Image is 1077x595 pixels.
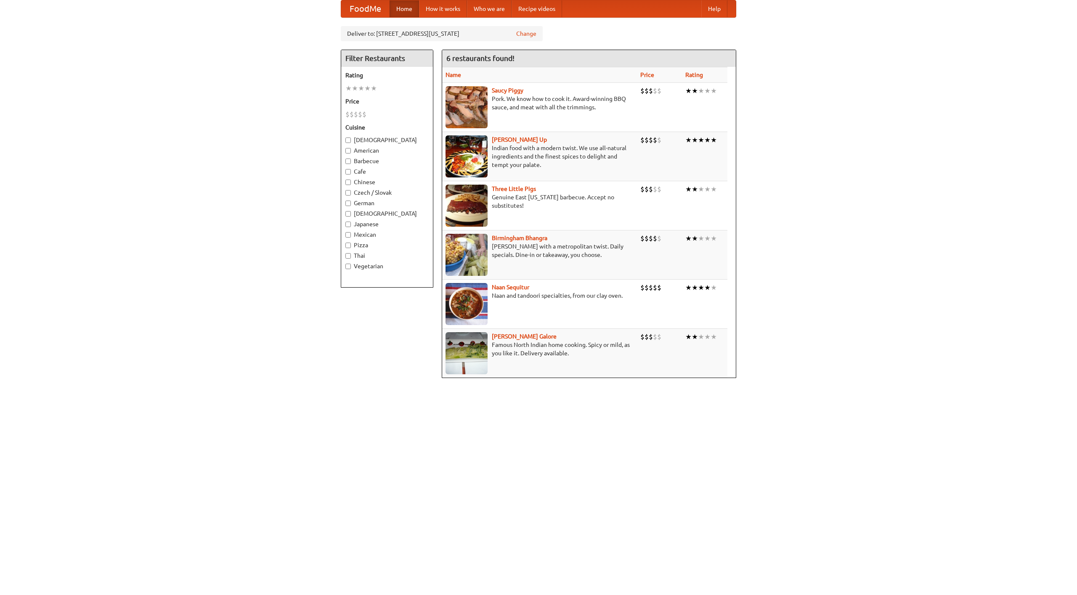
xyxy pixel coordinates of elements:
[345,230,429,239] label: Mexican
[390,0,419,17] a: Home
[685,283,692,292] li: ★
[492,333,557,340] b: [PERSON_NAME] Galore
[692,283,698,292] li: ★
[345,209,429,218] label: [DEMOGRAPHIC_DATA]
[345,146,429,155] label: American
[492,87,523,94] a: Saucy Piggy
[371,84,377,93] li: ★
[446,234,488,276] img: bhangra.jpg
[657,185,661,194] li: $
[492,235,547,241] a: Birmingham Bhangra
[446,71,461,78] a: Name
[711,185,717,194] li: ★
[345,253,351,259] input: Thai
[649,86,653,95] li: $
[698,135,704,145] li: ★
[645,234,649,243] li: $
[446,54,515,62] ng-pluralize: 6 restaurants found!
[653,234,657,243] li: $
[711,135,717,145] li: ★
[704,135,711,145] li: ★
[711,283,717,292] li: ★
[649,234,653,243] li: $
[685,135,692,145] li: ★
[685,71,703,78] a: Rating
[345,220,429,228] label: Japanese
[345,178,429,186] label: Chinese
[345,110,350,119] li: $
[692,234,698,243] li: ★
[352,84,358,93] li: ★
[345,188,429,197] label: Czech / Slovak
[350,110,354,119] li: $
[657,86,661,95] li: $
[345,264,351,269] input: Vegetarian
[358,110,362,119] li: $
[446,283,488,325] img: naansequitur.jpg
[345,190,351,196] input: Czech / Slovak
[645,332,649,341] li: $
[345,211,351,217] input: [DEMOGRAPHIC_DATA]
[649,185,653,194] li: $
[649,283,653,292] li: $
[685,332,692,341] li: ★
[698,332,704,341] li: ★
[341,26,543,41] div: Deliver to: [STREET_ADDRESS][US_STATE]
[704,185,711,194] li: ★
[649,135,653,145] li: $
[653,185,657,194] li: $
[492,284,529,291] b: Naan Sequitur
[345,222,351,227] input: Japanese
[640,86,645,95] li: $
[516,29,536,38] a: Change
[645,185,649,194] li: $
[640,135,645,145] li: $
[362,110,366,119] li: $
[345,123,429,132] h5: Cuisine
[704,86,711,95] li: ★
[657,135,661,145] li: $
[653,283,657,292] li: $
[446,291,634,300] p: Naan and tandoori specialties, from our clay oven.
[653,332,657,341] li: $
[345,251,429,260] label: Thai
[649,332,653,341] li: $
[692,135,698,145] li: ★
[345,232,351,238] input: Mexican
[354,110,358,119] li: $
[446,95,634,111] p: Pork. We know how to cook it. Award-winning BBQ sauce, and meat with all the trimmings.
[698,234,704,243] li: ★
[645,283,649,292] li: $
[704,283,711,292] li: ★
[640,71,654,78] a: Price
[698,86,704,95] li: ★
[345,199,429,207] label: German
[692,185,698,194] li: ★
[492,136,547,143] a: [PERSON_NAME] Up
[345,262,429,270] label: Vegetarian
[704,332,711,341] li: ★
[446,86,488,128] img: saucy.jpg
[446,185,488,227] img: littlepigs.jpg
[701,0,727,17] a: Help
[364,84,371,93] li: ★
[698,283,704,292] li: ★
[345,241,429,249] label: Pizza
[653,86,657,95] li: $
[358,84,364,93] li: ★
[640,332,645,341] li: $
[711,234,717,243] li: ★
[692,332,698,341] li: ★
[492,185,536,192] a: Three Little Pigs
[345,84,352,93] li: ★
[345,243,351,248] input: Pizza
[640,234,645,243] li: $
[446,144,634,169] p: Indian food with a modern twist. We use all-natural ingredients and the finest spices to delight ...
[345,97,429,106] h5: Price
[657,283,661,292] li: $
[711,86,717,95] li: ★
